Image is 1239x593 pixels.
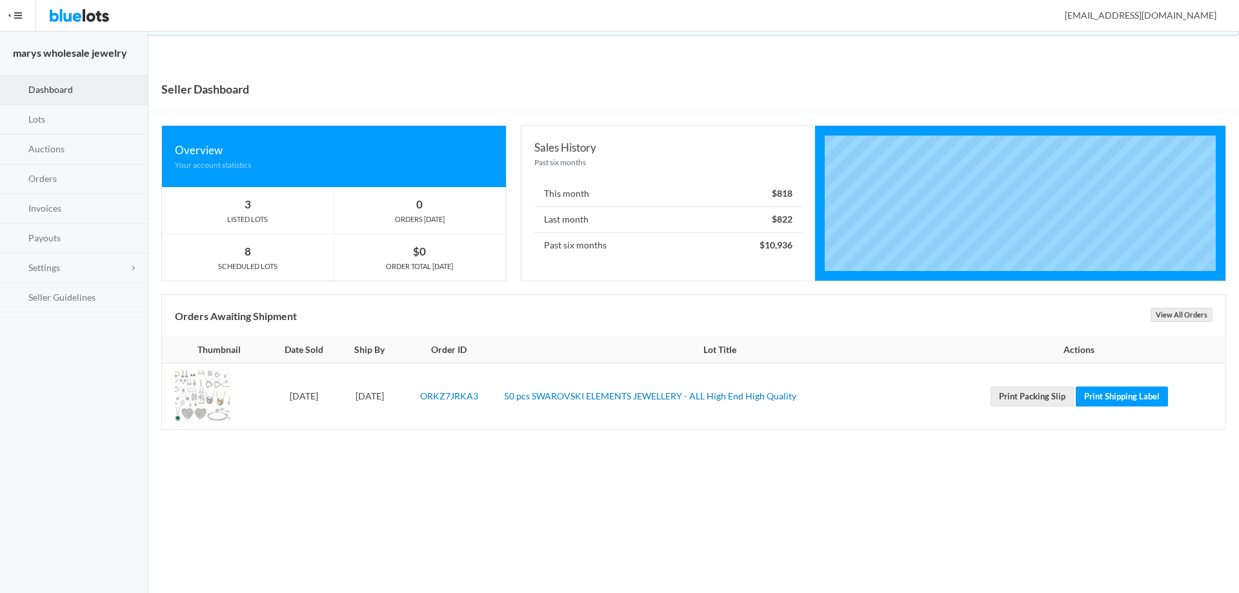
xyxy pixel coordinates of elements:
div: Your account statistics [175,159,493,171]
td: [DATE] [268,363,340,429]
span: Lots [28,114,45,125]
span: Settings [28,262,60,273]
span: Seller Guidelines [28,292,96,303]
span: Payouts [28,232,61,243]
div: LISTED LOTS [162,214,334,225]
ion-icon: speedometer [11,85,24,97]
th: Order ID [399,337,499,363]
li: This month [534,181,801,207]
ion-icon: clipboard [11,114,24,126]
ion-icon: paper plane [11,233,24,245]
span: Auctions [28,143,65,154]
ion-icon: person [1047,10,1060,23]
strong: 3 [245,197,251,211]
th: Ship By [340,337,399,363]
a: Print Packing Slip [991,387,1074,407]
ion-icon: cash [11,174,24,186]
strong: marys wholesale jewelry [13,46,127,59]
div: SCHEDULED LOTS [162,261,334,272]
a: View All Orders [1151,308,1213,322]
a: Print Shipping Label [1076,387,1168,407]
span: Invoices [28,203,61,214]
span: [EMAIL_ADDRESS][DOMAIN_NAME] [1051,10,1216,21]
span: Dashboard [28,84,73,95]
b: Orders Awaiting Shipment [175,310,297,322]
strong: 8 [245,245,251,258]
strong: $822 [772,214,792,225]
strong: $818 [772,188,792,199]
ion-icon: list box [11,292,24,304]
th: Thumbnail [162,337,268,363]
strong: 0 [416,197,423,211]
ion-icon: calculator [11,203,24,216]
strong: $0 [413,245,426,258]
h1: Seller Dashboard [161,79,249,99]
th: Date Sold [268,337,340,363]
div: Overview [175,141,493,159]
a: ORKZ7JRKA3 [420,390,478,401]
ion-icon: flash [11,144,24,156]
th: Actions [940,337,1225,363]
div: Past six months [534,156,801,168]
a: 50 pcs SWAROVSKI ELEMENTS JEWELLERY - ALL High End High Quality [504,390,796,401]
span: Orders [28,173,57,184]
div: ORDER TOTAL [DATE] [334,261,506,272]
li: Last month [534,206,801,233]
li: Past six months [534,232,801,258]
th: Lot Title [499,337,940,363]
ion-icon: cog [11,263,24,275]
div: ORDERS [DATE] [334,214,506,225]
td: [DATE] [340,363,399,429]
strong: $10,936 [760,239,792,250]
div: Sales History [534,139,801,156]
